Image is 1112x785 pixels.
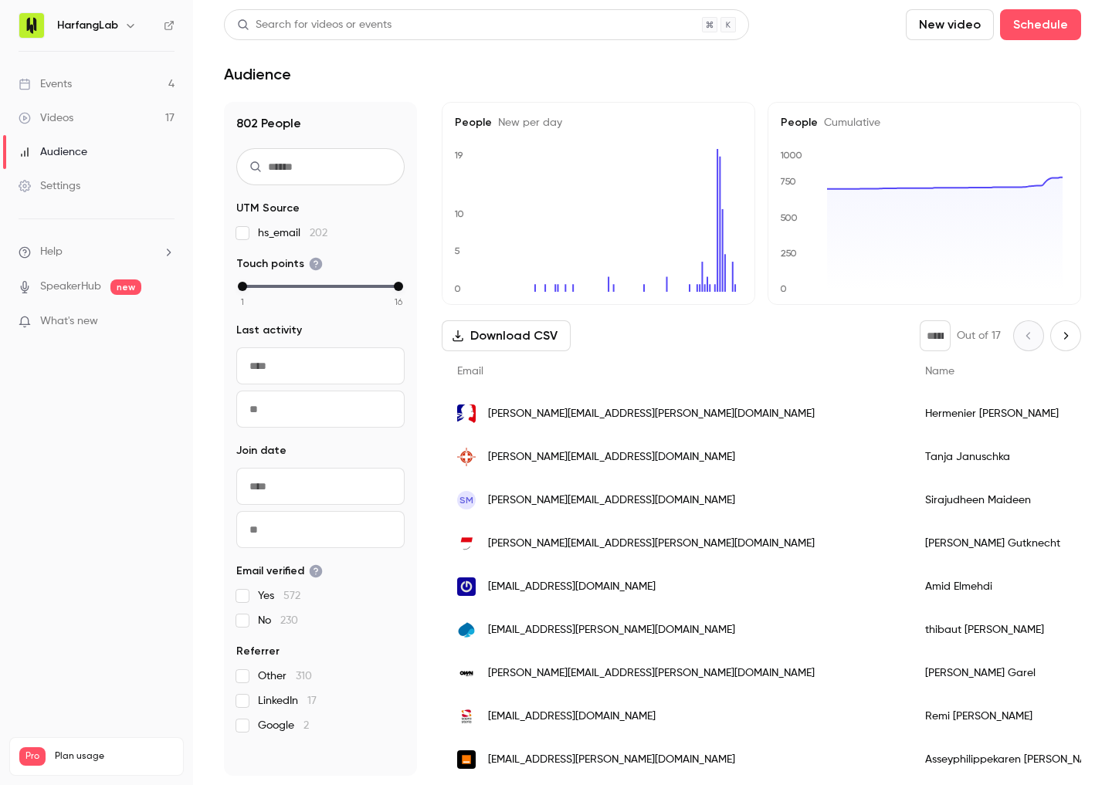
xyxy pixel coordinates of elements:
a: SpeakerHub [40,279,101,295]
text: 0 [780,283,787,294]
span: New per day [492,117,562,128]
span: [EMAIL_ADDRESS][DOMAIN_NAME] [488,579,656,595]
img: capgemini.com [457,621,476,639]
text: 10 [454,208,464,219]
span: No [258,613,298,628]
h1: 802 People [236,114,405,133]
div: Videos [19,110,73,126]
text: 750 [780,176,796,187]
span: [PERSON_NAME][EMAIL_ADDRESS][PERSON_NAME][DOMAIN_NAME] [488,406,815,422]
img: own.security [457,664,476,682]
img: HarfangLab [19,13,44,38]
span: 310 [296,671,312,682]
span: Pro [19,747,46,766]
span: What's new [40,313,98,330]
h1: Audience [224,65,291,83]
img: interieur.gouv.fr [457,404,476,423]
span: hs_email [258,225,327,241]
h5: People [781,115,1068,130]
button: Next page [1050,320,1081,351]
span: Email [457,366,483,377]
span: Plan usage [55,750,174,763]
img: aio.so.ch [457,534,476,553]
p: Out of 17 [957,328,1001,343]
span: 16 [395,295,402,309]
span: [PERSON_NAME][EMAIL_ADDRESS][DOMAIN_NAME] [488,492,735,509]
text: 1000 [780,150,802,161]
span: Name [925,366,954,377]
span: 230 [280,615,298,626]
span: Touch points [236,256,323,272]
text: 5 [454,245,460,256]
button: New video [906,9,994,40]
div: min [238,282,247,291]
img: orange.com [457,750,476,769]
span: 1 [241,295,244,309]
div: Settings [19,178,80,194]
span: Last activity [236,323,302,338]
div: Audience [19,144,87,160]
span: Help [40,244,63,260]
span: [PERSON_NAME][EMAIL_ADDRESS][PERSON_NAME][DOMAIN_NAME] [488,665,815,682]
span: 572 [283,590,300,601]
span: SM [459,493,473,507]
span: [EMAIL_ADDRESS][PERSON_NAME][DOMAIN_NAME] [488,752,735,768]
img: singulier.co [457,577,476,596]
iframe: Noticeable Trigger [156,315,175,329]
img: soprasteria.com [457,707,476,726]
text: 0 [454,283,461,294]
span: 17 [307,695,317,706]
span: Join date [236,443,286,458]
div: Events [19,76,72,92]
text: 19 [454,150,463,161]
text: 500 [780,212,798,223]
button: Schedule [1000,9,1081,40]
span: Referrer [236,644,280,659]
span: [PERSON_NAME][EMAIL_ADDRESS][DOMAIN_NAME] [488,449,735,465]
div: max [394,282,403,291]
text: 250 [781,248,797,259]
span: Other [258,668,312,684]
span: 2 [303,720,309,731]
span: UTM Source [236,201,300,216]
span: Google [258,718,309,733]
h6: HarfangLab [57,18,118,33]
span: Cumulative [818,117,880,128]
span: LinkedIn [258,693,317,709]
img: ikarus.at [457,448,476,466]
h5: People [455,115,742,130]
span: Email verified [236,563,323,579]
span: 202 [310,228,327,239]
span: new [110,279,141,295]
span: [EMAIL_ADDRESS][PERSON_NAME][DOMAIN_NAME] [488,622,735,638]
span: [PERSON_NAME][EMAIL_ADDRESS][PERSON_NAME][DOMAIN_NAME] [488,536,815,552]
li: help-dropdown-opener [19,244,175,260]
span: Yes [258,588,300,604]
div: Search for videos or events [237,17,392,33]
span: [EMAIL_ADDRESS][DOMAIN_NAME] [488,709,656,725]
button: Download CSV [442,320,571,351]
